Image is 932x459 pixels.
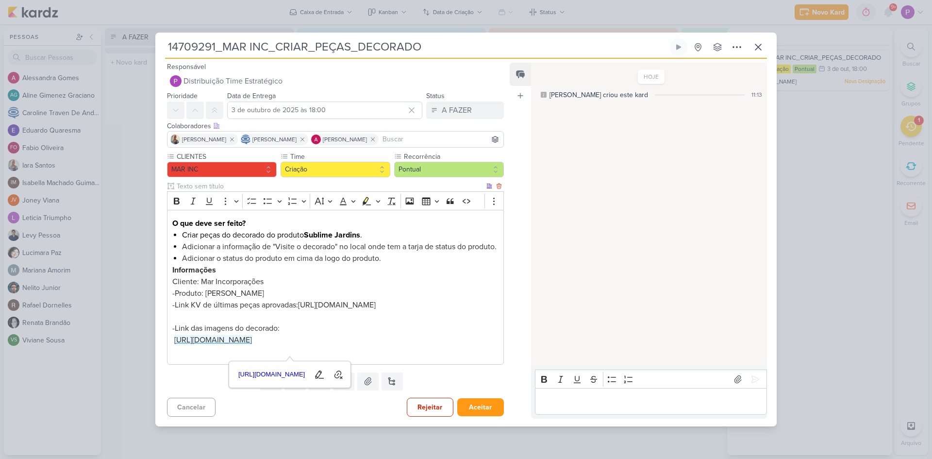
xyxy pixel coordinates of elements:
button: Pontual [394,162,504,177]
span: Adicionar a informação de "Visite o decorado" no local onde tem a tarja de status do produto. [182,242,497,252]
button: Criação [281,162,390,177]
img: Iara Santos [170,135,180,144]
img: Alessandra Gomes [311,135,321,144]
input: Kard Sem Título [165,38,668,56]
a: [URL][DOMAIN_NAME] [298,300,376,310]
span: [URL][DOMAIN_NAME] [235,369,308,380]
strong: Sublime Jardins [304,230,360,240]
div: Editor editing area: main [167,210,504,365]
label: Recorrência [403,152,504,162]
span: [PERSON_NAME] [252,135,297,144]
button: A FAZER [426,102,504,119]
label: CLIENTES [176,152,277,162]
a: [URL][DOMAIN_NAME] [235,367,309,382]
button: MAR INC [167,162,277,177]
button: Cancelar [167,398,216,417]
span: [PERSON_NAME] [323,135,367,144]
div: Colaboradores [167,121,504,131]
span: -Link KV de últimas peças aprovadas: [172,300,298,310]
input: Texto sem título [175,181,484,191]
div: Editor toolbar [167,191,504,210]
label: Prioridade [167,92,198,100]
input: Buscar [381,134,501,145]
strong: O que deve ser feito? [172,219,246,228]
div: Editor editing area: main [535,388,767,415]
span: Cliente: Mar Incorporações [172,277,264,287]
img: Distribuição Time Estratégico [170,75,182,87]
span: Distribuição Time Estratégico [183,75,283,87]
a: [URL][DOMAIN_NAME] [174,335,252,345]
input: Select a date [227,102,422,119]
div: A FAZER [442,104,472,116]
li: Criar peças do decorado do produto . [182,229,499,241]
label: Status [426,92,445,100]
label: Time [289,152,390,162]
div: Ligar relógio [675,43,682,51]
strong: Informações [172,265,216,275]
span: [PERSON_NAME] [182,135,226,144]
img: Caroline Traven De Andrade [241,135,250,144]
button: Aceitar [457,398,504,416]
label: Responsável [167,63,206,71]
span: -Produto: [PERSON_NAME] [172,289,264,298]
span: -Link das imagens do decorado: [172,323,280,333]
button: Rejeitar [407,398,453,417]
label: Data de Entrega [227,92,276,100]
div: Editor toolbar [535,370,767,389]
button: Distribuição Time Estratégico [167,72,504,90]
div: 11:13 [751,90,762,99]
div: [PERSON_NAME] criou este kard [549,90,648,100]
span: Adicionar o status do produto em cima da logo do produto. [182,254,381,263]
